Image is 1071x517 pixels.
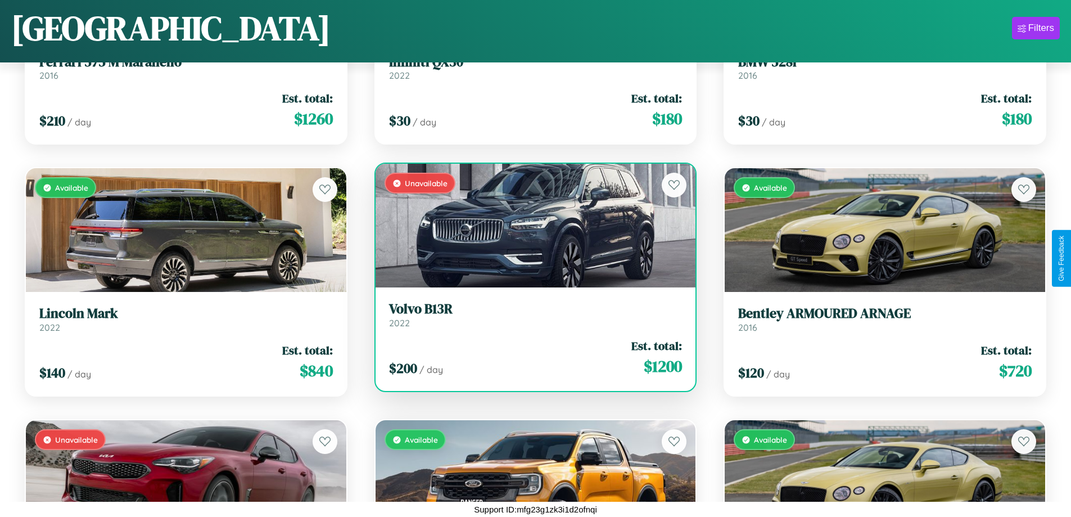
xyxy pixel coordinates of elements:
span: Available [754,183,787,192]
a: BMW 528i2016 [738,54,1032,82]
span: $ 180 [652,107,682,130]
span: Est. total: [981,90,1032,106]
span: $ 1260 [294,107,333,130]
span: Unavailable [405,178,448,188]
span: 2022 [389,317,410,329]
span: Unavailable [55,435,98,444]
a: Lincoln Mark2022 [39,305,333,333]
span: / day [762,116,785,128]
button: Filters [1012,17,1060,39]
span: $ 120 [738,363,764,382]
span: 2016 [738,322,757,333]
span: $ 180 [1002,107,1032,130]
span: / day [67,368,91,380]
span: Est. total: [282,90,333,106]
span: / day [413,116,436,128]
span: Est. total: [981,342,1032,358]
span: Est. total: [631,90,682,106]
span: Available [55,183,88,192]
span: $ 210 [39,111,65,130]
div: Filters [1028,23,1054,34]
span: Available [405,435,438,444]
h3: Lincoln Mark [39,305,333,322]
h3: Volvo B13R [389,301,683,317]
div: Give Feedback [1058,236,1065,281]
a: Volvo B13R2022 [389,301,683,329]
span: 2022 [39,322,60,333]
span: $ 30 [389,111,410,130]
span: $ 30 [738,111,760,130]
span: $ 720 [999,359,1032,382]
p: Support ID: mfg23g1zk3i1d2ofnqi [474,502,596,517]
span: $ 840 [300,359,333,382]
span: Est. total: [631,338,682,354]
a: Bentley ARMOURED ARNAGE2016 [738,305,1032,333]
span: Est. total: [282,342,333,358]
h1: [GEOGRAPHIC_DATA] [11,5,331,51]
span: / day [67,116,91,128]
span: / day [766,368,790,380]
span: / day [419,364,443,375]
span: 2016 [738,70,757,81]
span: $ 200 [389,359,417,377]
span: 2016 [39,70,58,81]
a: Infiniti QX302022 [389,54,683,82]
span: $ 140 [39,363,65,382]
span: $ 1200 [644,355,682,377]
span: 2022 [389,70,410,81]
span: Available [754,435,787,444]
a: Ferrari 575 M Maranello2016 [39,54,333,82]
h3: Bentley ARMOURED ARNAGE [738,305,1032,322]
